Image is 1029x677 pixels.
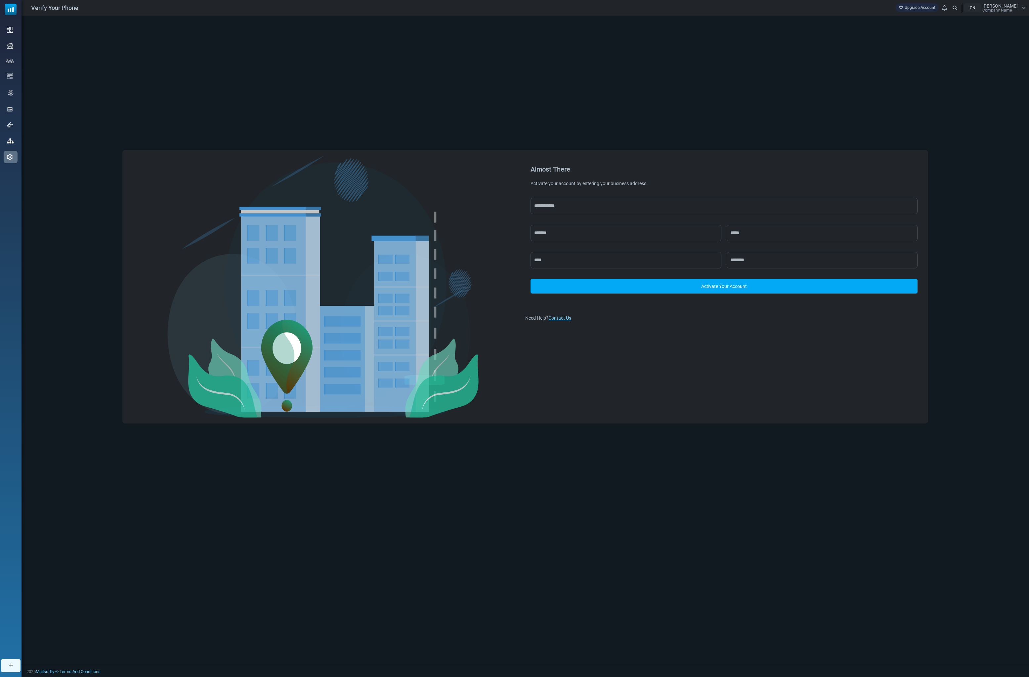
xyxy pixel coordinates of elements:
[7,27,13,33] img: dashboard-icon.svg
[531,279,918,294] a: Activate Your Account
[7,106,13,112] img: landing_pages.svg
[7,154,13,160] img: settings-icon.svg
[531,166,918,173] div: Almost There
[964,3,1026,12] a: CN [PERSON_NAME] Company Name
[531,180,918,187] div: Activate your account by entering your business address.
[36,669,59,674] a: Mailsoftly ©
[525,315,923,322] div: Need Help?
[548,315,571,321] a: Contact Us
[31,3,78,12] span: Verify Your Phone
[60,669,101,674] a: Terms And Conditions
[964,3,981,12] div: CN
[982,8,1012,12] span: Company Name
[60,669,101,674] span: translation missing: en.layouts.footer.terms_and_conditions
[7,43,13,49] img: campaigns-icon.png
[7,122,13,128] img: support-icon.svg
[6,59,14,63] img: contacts-icon.svg
[7,73,13,79] img: email-templates-icon.svg
[7,89,14,97] img: workflow.svg
[896,3,939,12] a: Upgrade Account
[21,665,1029,677] footer: 2025
[5,4,17,15] img: mailsoftly_icon_blue_white.svg
[982,4,1018,8] span: [PERSON_NAME]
